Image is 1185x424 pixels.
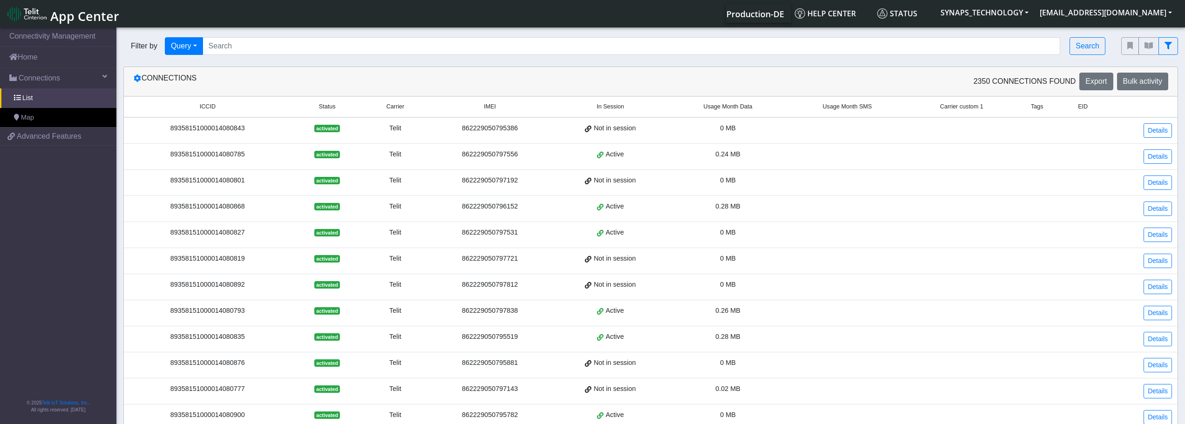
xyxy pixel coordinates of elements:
span: App Center [50,7,119,25]
div: 862229050795881 [433,358,547,368]
span: 0 MB [720,255,736,262]
a: Details [1144,123,1172,138]
div: 89358151000014080819 [129,254,286,264]
span: 0 MB [720,359,736,366]
span: 0 MB [720,176,736,184]
a: Details [1144,228,1172,242]
div: Telit [369,332,422,342]
div: fitlers menu [1121,37,1178,55]
span: Status [319,102,336,111]
img: knowledge.svg [795,8,805,19]
span: 0 MB [720,411,736,418]
button: Query [165,37,203,55]
span: activated [314,255,340,262]
span: activated [314,281,340,289]
span: Not in session [594,384,636,394]
div: 89358151000014080793 [129,306,286,316]
span: activated [314,203,340,210]
span: activated [314,333,340,341]
div: Telit [369,149,422,160]
span: Advanced Features [17,131,81,142]
span: Not in session [594,254,636,264]
span: Usage Month Data [704,102,752,111]
span: Active [606,149,624,160]
div: 89358151000014080801 [129,175,286,186]
span: Not in session [594,175,636,186]
span: activated [314,151,340,158]
button: Search [1070,37,1105,55]
span: activated [314,385,340,393]
span: Active [606,332,624,342]
button: [EMAIL_ADDRESS][DOMAIN_NAME] [1034,4,1178,21]
span: Map [21,113,34,123]
span: activated [314,177,340,184]
div: Telit [369,254,422,264]
span: 0 MB [720,229,736,236]
div: 862229050797838 [433,306,547,316]
a: Details [1144,358,1172,372]
span: Not in session [594,358,636,368]
span: EID [1078,102,1088,111]
a: Details [1144,175,1172,190]
button: Bulk activity [1117,73,1168,90]
a: Details [1144,306,1172,320]
div: 89358151000014080892 [129,280,286,290]
a: Details [1144,332,1172,346]
div: 862229050795386 [433,123,547,134]
span: IMEI [484,102,496,111]
span: Active [606,228,624,238]
div: Telit [369,410,422,420]
input: Search... [203,37,1061,55]
span: 0.26 MB [716,307,741,314]
span: Production-DE [726,8,784,20]
img: status.svg [877,8,887,19]
span: activated [314,411,340,419]
span: Connections [19,73,60,84]
span: Usage Month SMS [823,102,872,111]
span: Export [1085,77,1107,85]
div: Telit [369,228,422,238]
a: Details [1144,254,1172,268]
span: Carrier [386,102,404,111]
a: Telit IoT Solutions, Inc. [42,400,88,405]
div: 862229050797192 [433,175,547,186]
span: 0.28 MB [716,333,741,340]
div: 862229050796152 [433,202,547,212]
div: 89358151000014080827 [129,228,286,238]
span: 2350 Connections found [974,76,1076,87]
div: 862229050795782 [433,410,547,420]
button: Export [1079,73,1113,90]
span: activated [314,229,340,236]
div: Telit [369,123,422,134]
span: Status [877,8,917,19]
div: 89358151000014080777 [129,384,286,394]
div: Connections [126,73,651,90]
a: Details [1144,384,1172,398]
span: In Session [596,102,624,111]
div: 89358151000014080785 [129,149,286,160]
span: Active [606,306,624,316]
div: Telit [369,175,422,186]
span: List [22,93,33,103]
span: Filter by [123,40,165,52]
a: Your current platform instance [726,4,784,23]
span: Carrier custom 1 [940,102,983,111]
a: App Center [7,4,118,24]
span: Bulk activity [1123,77,1162,85]
span: activated [314,307,340,315]
a: Status [874,4,935,23]
span: Active [606,202,624,212]
span: 0.02 MB [716,385,741,392]
div: Telit [369,306,422,316]
a: Details [1144,149,1172,164]
span: Not in session [594,123,636,134]
div: Telit [369,384,422,394]
span: activated [314,359,340,367]
span: 0.24 MB [716,150,741,158]
img: logo-telit-cinterion-gw-new.png [7,7,47,21]
a: Help center [791,4,874,23]
div: 89358151000014080900 [129,410,286,420]
div: 89358151000014080843 [129,123,286,134]
button: SYNAPS_TECHNOLOGY [935,4,1034,21]
div: 89358151000014080835 [129,332,286,342]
